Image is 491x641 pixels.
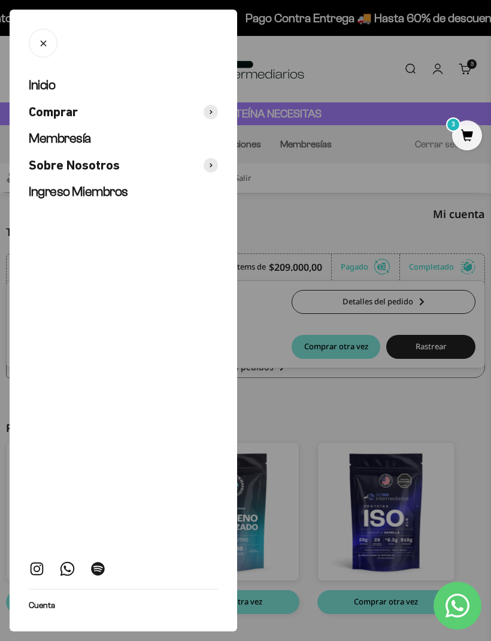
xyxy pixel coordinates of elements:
[29,157,218,174] button: Sobre Nosotros
[29,104,78,121] span: Comprar
[29,184,128,199] span: Ingreso Miembros
[29,131,91,146] span: Membresía
[29,29,57,58] button: Cerrar
[452,130,482,143] a: 3
[29,561,45,577] a: Síguenos en Instagram
[29,183,218,201] a: Ingreso Miembros
[29,77,55,92] span: Inicio
[90,561,106,577] a: Síguenos en Spotify
[29,104,218,121] button: Comprar
[29,130,218,147] a: Membresía
[29,77,218,94] a: Inicio
[29,599,55,612] a: Cuenta
[59,561,75,577] a: Síguenos en WhatsApp
[446,117,460,132] mark: 3
[29,157,120,174] span: Sobre Nosotros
